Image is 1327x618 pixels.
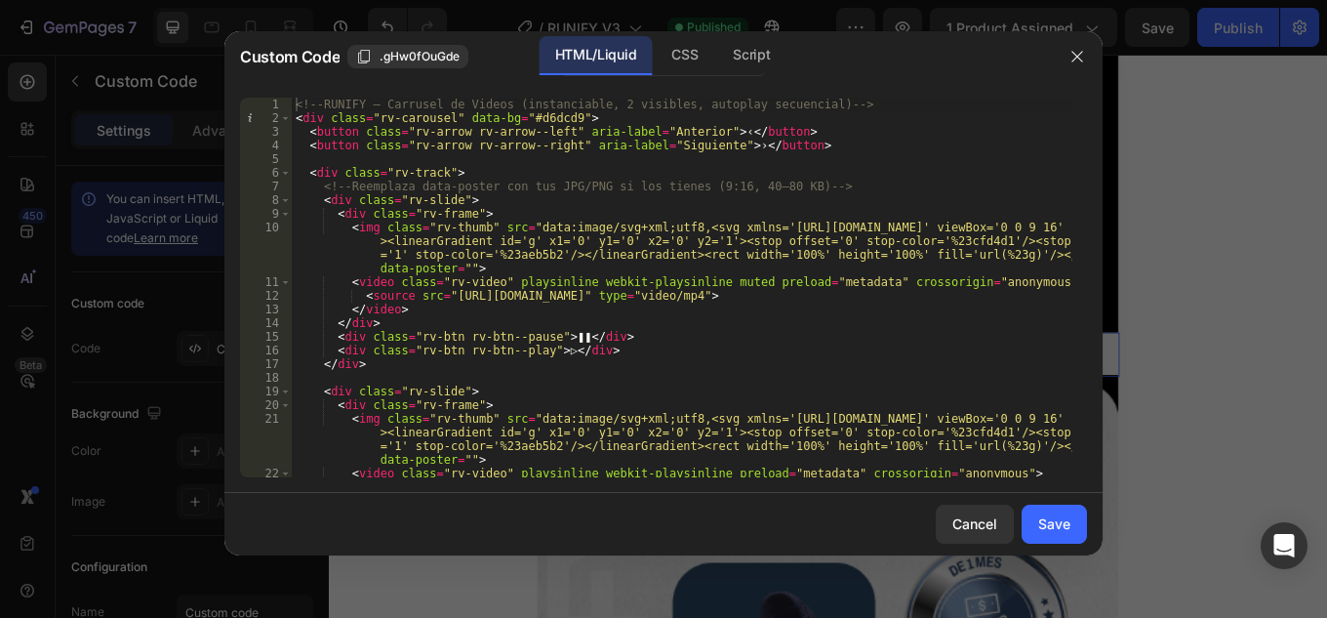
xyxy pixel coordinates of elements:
div: Save [1038,514,1070,534]
div: Cancel [952,514,997,534]
span: Custom Code [240,45,340,68]
div: 17 [240,357,292,371]
div: 7 [240,180,292,193]
button: Cancel [936,505,1014,544]
div: 11 [240,275,292,289]
div: 18 [240,371,292,385]
button: Save [1022,505,1087,544]
button: .gHw0fOuGde [347,45,468,68]
div: 2 [240,111,292,125]
div: 4 [240,139,292,152]
div: 9 [240,207,292,221]
div: 6 [240,166,292,180]
div: Custom Code [268,299,351,316]
div: 19 [240,385,292,398]
div: 20 [240,398,292,412]
div: 10 [240,221,292,275]
div: 13 [240,303,292,316]
div: 22 [240,467,292,480]
div: 12 [240,289,292,303]
div: 3 [240,125,292,139]
div: Script [717,36,785,75]
div: 5 [240,152,292,166]
div: 14 [240,316,292,330]
div: 15 [240,330,292,344]
span: .gHw0fOuGde [380,48,460,65]
div: 0 [576,386,595,401]
div: 21 [240,412,292,467]
div: 16 [240,344,292,357]
div: Open Intercom Messenger [1261,522,1307,569]
div: 1 [240,98,292,111]
div: 8 [240,193,292,207]
p: Publish the page to see the content. [244,342,927,362]
div: CSS [656,36,713,75]
div: HTML/Liquid [540,36,652,75]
